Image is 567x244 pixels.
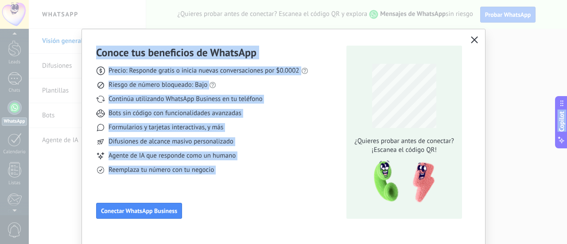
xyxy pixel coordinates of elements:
[96,46,256,59] h3: Conoce tus beneficios de WhatsApp
[101,208,177,214] span: Conectar WhatsApp Business
[109,95,262,104] span: Continúa utilizando WhatsApp Business en tu teléfono
[109,166,214,174] span: Reemplaza tu número con tu negocio
[352,146,457,155] span: ¡Escanea el código QR!
[96,203,182,219] button: Conectar WhatsApp Business
[109,66,299,75] span: Precio: Responde gratis o inicia nuevas conversaciones por $0.0002
[557,111,566,132] span: Copilot
[366,158,436,205] img: qr-pic-1x.png
[109,81,207,89] span: Riesgo de número bloqueado: Bajo
[109,151,236,160] span: Agente de IA que responde como un humano
[109,109,241,118] span: Bots sin código con funcionalidades avanzadas
[352,137,457,146] span: ¿Quieres probar antes de conectar?
[109,137,233,146] span: Difusiones de alcance masivo personalizado
[109,123,223,132] span: Formularios y tarjetas interactivas, y más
